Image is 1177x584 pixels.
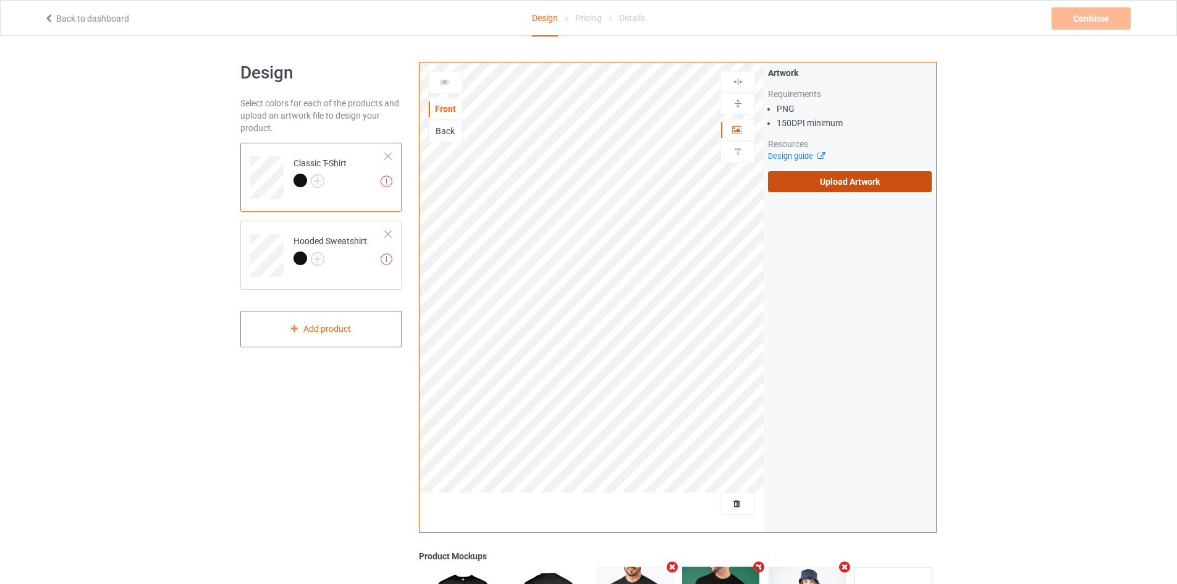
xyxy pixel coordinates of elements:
[732,146,744,158] img: svg%3E%0A
[311,252,324,266] img: svg+xml;base64,PD94bWwgdmVyc2lvbj0iMS4wIiBlbmNvZGluZz0iVVRGLTgiPz4KPHN2ZyB3aWR0aD0iMjJweCIgaGVpZ2...
[768,171,932,192] label: Upload Artwork
[619,1,645,35] div: Details
[768,151,824,161] a: Design guide
[777,117,932,129] li: 150 DPI minimum
[732,76,744,88] img: svg%3E%0A
[665,561,680,573] i: Remove mockup
[429,103,462,115] div: Front
[240,62,402,84] h1: Design
[429,125,462,137] div: Back
[240,221,402,290] div: Hooded Sweatshirt
[44,14,129,23] a: Back to dashboard
[837,561,853,573] i: Remove mockup
[240,311,402,347] div: Add product
[532,1,558,36] div: Design
[240,143,402,212] div: Classic T-Shirt
[768,138,932,150] div: Resources
[381,176,392,187] img: exclamation icon
[575,1,602,35] div: Pricing
[751,561,766,573] i: Remove mockup
[311,174,324,188] img: svg+xml;base64,PD94bWwgdmVyc2lvbj0iMS4wIiBlbmNvZGluZz0iVVRGLTgiPz4KPHN2ZyB3aWR0aD0iMjJweCIgaGVpZ2...
[777,103,932,115] li: PNG
[293,235,367,264] div: Hooded Sweatshirt
[732,98,744,109] img: svg%3E%0A
[768,88,932,100] div: Requirements
[381,253,392,265] img: exclamation icon
[240,97,402,134] div: Select colors for each of the products and upload an artwork file to design your product.
[293,157,347,187] div: Classic T-Shirt
[419,550,937,562] div: Product Mockups
[768,67,932,79] div: Artwork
